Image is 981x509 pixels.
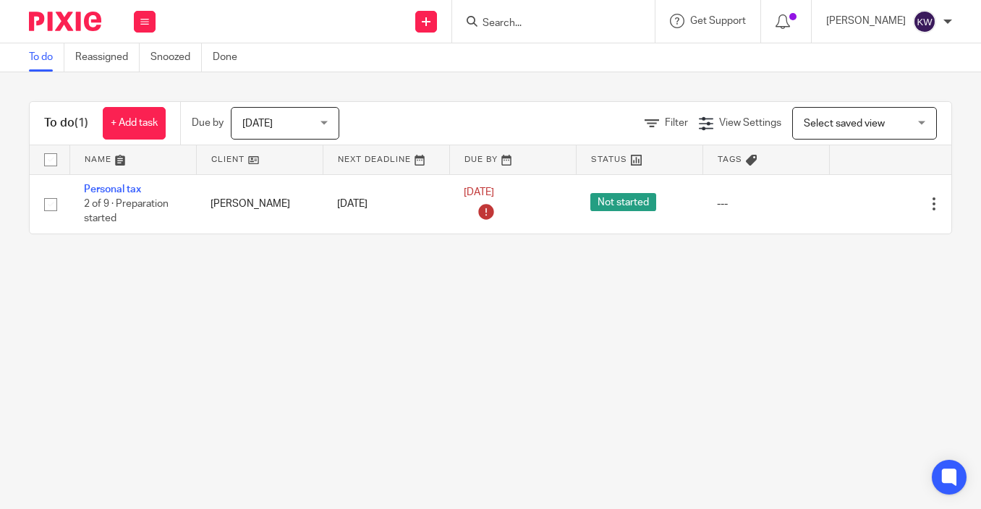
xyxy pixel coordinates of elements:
p: [PERSON_NAME] [826,14,906,28]
span: [DATE] [464,187,494,197]
span: Filter [665,118,688,128]
td: [PERSON_NAME] [196,174,323,234]
input: Search [481,17,611,30]
a: + Add task [103,107,166,140]
span: [DATE] [242,119,273,129]
h1: To do [44,116,88,131]
td: [DATE] [323,174,449,234]
a: Personal tax [84,184,141,194]
span: Tags [718,155,742,163]
span: Not started [590,193,656,211]
span: Select saved view [804,119,885,129]
img: Pixie [29,12,101,31]
span: Get Support [690,16,746,26]
img: svg%3E [913,10,936,33]
p: Due by [192,116,224,130]
a: Snoozed [150,43,202,72]
span: (1) [75,117,88,129]
div: --- [717,197,815,211]
a: Reassigned [75,43,140,72]
span: View Settings [719,118,781,128]
a: To do [29,43,64,72]
a: Done [213,43,248,72]
span: 2 of 9 · Preparation started [84,199,169,224]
